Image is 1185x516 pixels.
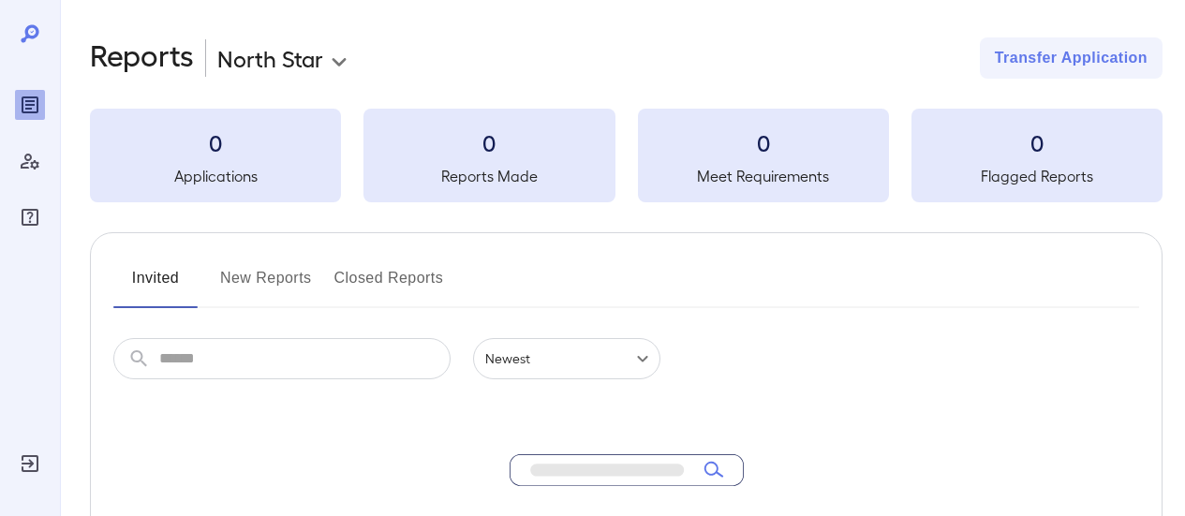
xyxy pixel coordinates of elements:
[334,263,444,308] button: Closed Reports
[113,263,198,308] button: Invited
[473,338,660,379] div: Newest
[90,37,194,79] h2: Reports
[90,127,341,157] h3: 0
[220,263,312,308] button: New Reports
[363,165,615,187] h5: Reports Made
[15,202,45,232] div: FAQ
[363,127,615,157] h3: 0
[638,165,889,187] h5: Meet Requirements
[638,127,889,157] h3: 0
[15,146,45,176] div: Manage Users
[15,90,45,120] div: Reports
[90,165,341,187] h5: Applications
[15,449,45,479] div: Log Out
[217,43,323,73] p: North Star
[911,127,1163,157] h3: 0
[980,37,1163,79] button: Transfer Application
[911,165,1163,187] h5: Flagged Reports
[90,109,1163,202] summary: 0Applications0Reports Made0Meet Requirements0Flagged Reports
